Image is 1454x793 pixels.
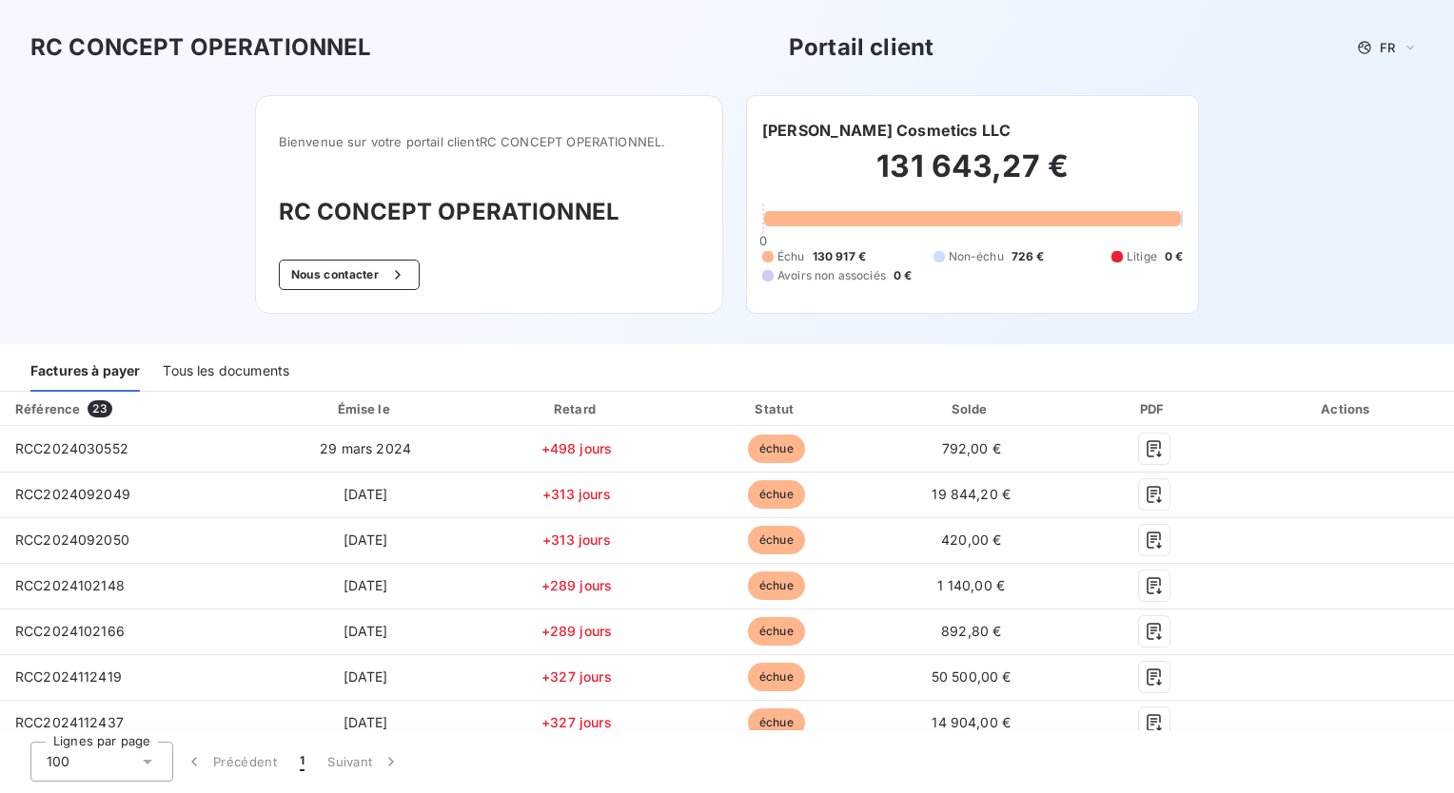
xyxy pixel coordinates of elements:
[279,260,420,290] button: Nous contacter
[1012,248,1045,265] span: 726 €
[813,248,866,265] span: 130 917 €
[173,742,288,782] button: Précédent
[260,399,472,418] div: Émise le
[942,440,1001,456] span: 792,00 €
[279,195,699,229] h3: RC CONCEPT OPERATIONNEL
[762,147,1183,204] h2: 131 643,27 €
[1165,248,1183,265] span: 0 €
[748,708,805,737] span: échue
[279,134,699,149] span: Bienvenue sur votre portail client RC CONCEPT OPERATIONNEL .
[15,577,125,593] span: RCC2024102148
[681,399,871,418] div: Statut
[344,623,388,639] span: [DATE]
[541,577,613,593] span: +289 jours
[748,526,805,554] span: échue
[15,532,129,548] span: RCC2024092050
[15,623,125,639] span: RCC2024102166
[344,714,388,730] span: [DATE]
[762,119,1011,142] h6: [PERSON_NAME] Cosmetics LLC
[541,440,613,456] span: +498 jours
[937,577,1005,593] span: 1 140,00 €
[894,267,912,284] span: 0 €
[288,742,316,782] button: 1
[316,742,412,782] button: Suivant
[1127,248,1157,265] span: Litige
[30,30,371,65] h3: RC CONCEPT OPERATIONNEL
[789,30,933,65] h3: Portail client
[163,352,289,392] div: Tous les documents
[748,480,805,509] span: échue
[748,435,805,463] span: échue
[344,577,388,593] span: [DATE]
[879,399,1064,418] div: Solde
[300,752,305,771] span: 1
[344,486,388,502] span: [DATE]
[88,400,111,417] span: 23
[30,352,140,392] div: Factures à payer
[1245,399,1450,418] div: Actions
[541,714,612,730] span: +327 jours
[748,571,805,600] span: échue
[344,532,388,548] span: [DATE]
[542,486,611,502] span: +313 jours
[759,233,767,248] span: 0
[15,440,128,456] span: RCC2024030552
[47,752,69,771] span: 100
[15,401,80,416] div: Référence
[15,714,124,730] span: RCC2024112437
[932,714,1011,730] span: 14 904,00 €
[932,668,1012,685] span: 50 500,00 €
[541,623,613,639] span: +289 jours
[15,486,130,502] span: RCC2024092049
[777,267,886,284] span: Avoirs non associés
[748,617,805,646] span: échue
[1071,399,1237,418] div: PDF
[344,668,388,685] span: [DATE]
[932,486,1011,502] span: 19 844,20 €
[480,399,674,418] div: Retard
[542,532,611,548] span: +313 jours
[541,668,612,685] span: +327 jours
[1380,40,1395,55] span: FR
[748,663,805,691] span: échue
[777,248,805,265] span: Échu
[949,248,1004,265] span: Non-échu
[320,440,411,456] span: 29 mars 2024
[941,623,1001,639] span: 892,80 €
[941,532,1001,548] span: 420,00 €
[15,668,122,685] span: RCC2024112419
